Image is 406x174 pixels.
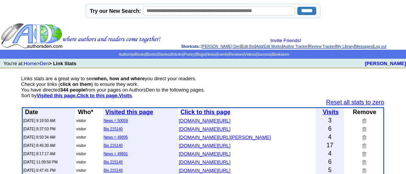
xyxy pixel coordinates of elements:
[25,109,38,115] b: Date
[179,168,231,173] font: [DOMAIN_NAME][URL]
[119,93,132,98] a: Visits
[241,44,254,49] a: Edit Bio
[76,152,86,156] font: visitor
[23,168,55,172] font: [DATE] 6:47:41 PM
[37,93,75,98] a: Visited this page
[179,167,231,173] a: [DOMAIN_NAME][URL]
[179,159,231,165] a: [DOMAIN_NAME][URL]
[361,126,366,132] img: Remove this link
[353,109,376,115] b: Remove
[24,61,37,66] a: Home
[104,119,128,123] a: News = 50059
[283,44,308,49] a: Author Tracker
[361,118,366,124] img: Remove this link
[365,61,406,66] a: [PERSON_NAME]
[1,23,161,49] img: header_logo2.gif
[361,168,366,173] img: Remove this link
[77,93,118,98] a: Click to this page
[229,52,243,56] a: Reviews
[23,135,55,139] font: [DATE] 8:50:34 AM
[23,127,55,131] font: [DATE] 8:37:03 PM
[162,38,405,49] div: : | | | | | | |
[146,52,157,56] a: Books
[104,135,128,139] a: News = 49895
[104,160,123,164] a: Bio 215140
[316,133,344,141] td: 4
[316,141,344,150] td: 17
[256,44,282,49] a: Add/Edit Works
[316,158,344,166] td: 6
[361,151,366,157] img: Remove this link
[76,127,86,131] font: visitor
[257,52,271,56] a: Success
[179,143,231,148] font: [DOMAIN_NAME][URL]
[76,135,86,139] font: visitor
[201,44,240,49] a: [PERSON_NAME] Den
[179,134,271,140] a: [DOMAIN_NAME][URL][PERSON_NAME]
[23,119,55,123] font: [DATE] 9:19:50 AM
[179,142,231,148] a: [DOMAIN_NAME][URL]
[94,76,145,81] b: when, how and where
[179,117,231,124] a: [DOMAIN_NAME][URL]
[23,152,55,156] font: [DATE] 8:17:17 AM
[374,44,386,49] a: Log out
[76,143,86,148] font: visitor
[326,99,384,105] a: Reset all stats to zero
[105,109,153,115] a: Visited this page
[179,118,231,124] font: [DOMAIN_NAME][URL]
[245,52,256,56] a: Videos
[77,93,119,98] b: ,
[316,125,344,133] td: 6
[119,52,132,56] a: Authors
[179,125,231,132] a: [DOMAIN_NAME][URL]
[158,52,169,56] a: Stories
[76,160,86,164] font: visitor
[361,134,366,140] img: Remove this link
[76,168,86,172] font: visitor
[179,134,271,140] font: [DOMAIN_NAME][URL][PERSON_NAME]
[316,116,344,125] td: 3
[217,52,228,56] a: Events
[355,44,373,49] a: Messages
[23,160,58,164] font: [DATE] 11:09:56 PM
[323,109,338,115] a: Visits
[181,44,200,49] span: Shortcuts:
[60,87,85,93] b: 344 people
[171,52,183,56] a: Articles
[361,159,366,165] img: Remove this link
[37,93,77,98] b: ,
[196,52,205,56] a: Blogs
[184,52,195,56] a: Poetry
[133,52,145,56] a: eBooks
[104,152,128,156] a: News = 49891
[90,8,141,14] label: Try our New Search:
[76,119,86,123] font: visitor
[179,150,231,157] a: [DOMAIN_NAME][URL]
[49,61,76,66] b: > Link Stats
[272,52,289,56] a: Bookstore
[180,109,230,115] a: Click to this page
[23,143,55,148] font: [DATE] 8:45:30 AM
[104,143,123,148] a: Bio 215140
[3,61,77,66] font: You're at: >
[104,168,123,172] a: Bio 215140
[316,150,344,158] td: 4
[271,38,301,43] a: Invite Friends!
[60,81,91,87] b: click on them
[361,143,366,148] img: Remove this link
[206,52,216,56] a: News
[309,44,335,49] a: Review Tracker
[40,61,49,66] a: Den
[104,127,123,131] a: Bio 215140
[179,159,231,165] font: [DOMAIN_NAME][URL]
[337,44,354,49] a: My Library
